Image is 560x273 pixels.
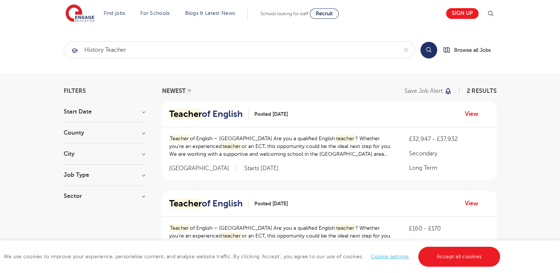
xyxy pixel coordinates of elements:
[64,193,145,199] h3: Sector
[409,164,489,172] p: Long Term
[409,239,489,247] p: Secondary
[405,88,452,94] button: Save job alert
[64,130,145,136] h3: County
[310,9,339,19] a: Recruit
[169,198,249,209] a: Teacherof English
[169,109,243,119] h2: of English
[169,135,395,158] p: of English – [GEOGRAPHIC_DATA] Are you a qualified English ? Whether you’re an experienced or an ...
[4,254,502,259] span: We use cookies to improve your experience, personalise content, and analyse website traffic. By c...
[169,165,237,172] span: [GEOGRAPHIC_DATA]
[64,88,86,94] span: Filters
[66,4,94,23] img: Engage Education
[222,232,242,240] mark: teacher
[409,149,489,158] p: Secondary
[409,224,489,233] p: £160 - £170
[169,109,202,119] mark: Teacher
[169,224,190,232] mark: Teacher
[140,10,170,16] a: For Schools
[254,200,288,208] span: Posted [DATE]
[169,109,249,119] a: Teacherof English
[244,165,279,172] p: Starts [DATE]
[420,42,437,58] button: Search
[64,42,398,58] input: Submit
[454,46,491,54] span: Browse all Jobs
[64,172,145,178] h3: Job Type
[443,46,497,54] a: Browse all Jobs
[398,42,415,58] button: Clear
[185,10,235,16] a: Blogs & Latest News
[465,199,484,208] a: View
[64,109,145,115] h3: Start Date
[104,10,125,16] a: Find jobs
[467,88,497,94] span: 2 RESULTS
[254,110,288,118] span: Posted [DATE]
[169,135,190,142] mark: Teacher
[418,247,500,267] a: Accept all cookies
[169,198,202,209] mark: Teacher
[169,198,243,209] h2: of English
[64,151,145,157] h3: City
[261,11,308,16] span: Schools looking for staff
[446,8,479,19] a: Sign up
[316,11,333,16] span: Recruit
[335,135,355,142] mark: teacher
[222,142,242,150] mark: teacher
[169,224,395,247] p: of English – [GEOGRAPHIC_DATA] Are you a qualified English ? Whether you’re an experienced or an ...
[64,41,415,58] div: Submit
[405,88,443,94] p: Save job alert
[465,109,484,119] a: View
[371,254,409,259] a: Cookie settings
[409,135,489,144] p: £32,947 - £37,932
[335,224,355,232] mark: teacher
